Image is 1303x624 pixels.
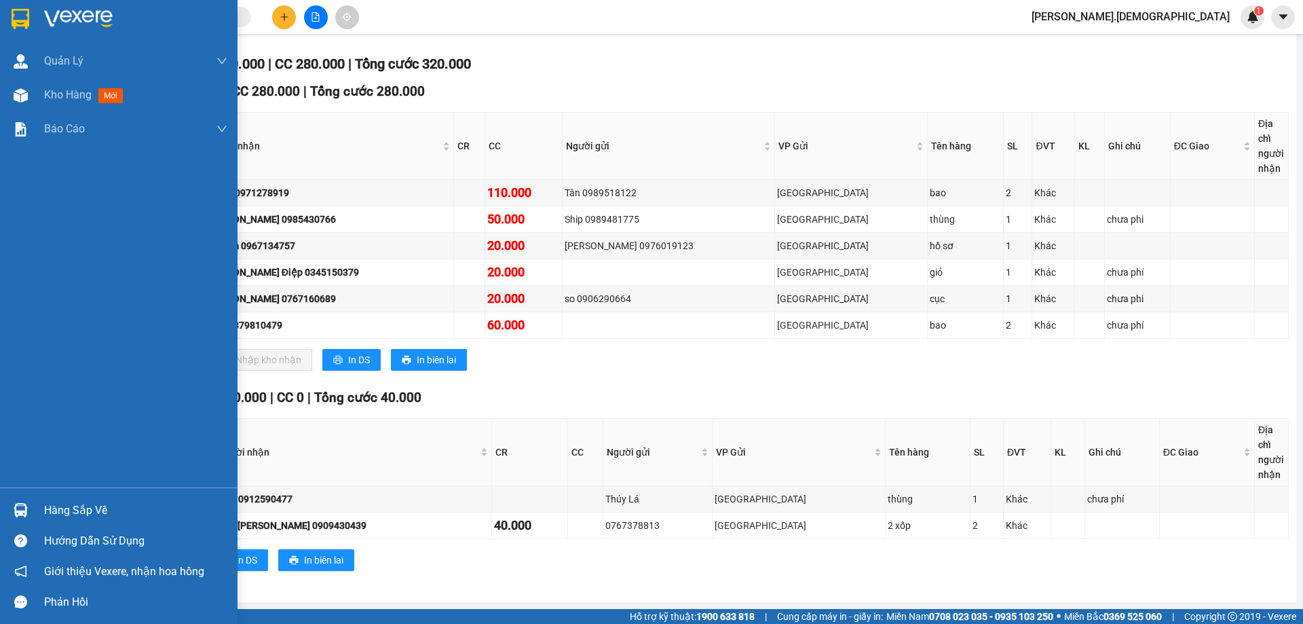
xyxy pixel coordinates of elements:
img: logo-vxr [12,9,29,29]
div: [GEOGRAPHIC_DATA] [777,185,925,200]
div: [PERSON_NAME] Điệp 0345150379 [207,265,451,280]
div: Hướng dẫn sử dụng [44,531,227,551]
button: file-add [304,5,328,29]
div: 60.000 [487,316,560,335]
th: CR [492,419,567,486]
div: cục [930,291,1000,306]
td: Sài Gòn [775,286,928,312]
div: 1 [1006,238,1030,253]
strong: 0708 023 035 - 0935 103 250 [929,611,1053,622]
span: 1 [1256,6,1261,16]
th: Tên hàng [928,113,1003,180]
span: | [1172,609,1174,624]
span: VP Gửi [716,445,871,460]
span: down [216,124,227,134]
div: bé năm 0967134757 [207,238,451,253]
div: 0767378813 [605,518,710,533]
button: printerIn DS [322,349,381,371]
span: Người nhận [208,139,440,153]
span: caret-down [1277,11,1289,23]
div: [PERSON_NAME] 0985430766 [207,212,451,227]
td: Sài Gòn [713,486,886,513]
div: 1 [1006,212,1030,227]
div: 40.000 [494,516,565,535]
div: Thúy Lá [605,492,710,507]
span: | [270,390,273,405]
div: [GEOGRAPHIC_DATA] [715,518,883,533]
th: SL [970,419,1003,486]
span: notification [14,565,27,578]
div: so 0906290664 [565,291,772,306]
span: | [348,56,352,72]
span: ĐC Giao [1163,445,1241,460]
div: chưa phí [1087,492,1156,507]
div: 1 [1006,291,1030,306]
span: ĐC Giao [1174,139,1241,153]
div: chưa phi [1107,291,1168,306]
img: icon-new-feature [1247,11,1259,23]
th: SL [1004,113,1033,180]
span: file-add [311,12,320,22]
div: Địa chỉ người nhận [1258,422,1285,482]
div: [GEOGRAPHIC_DATA] [715,492,883,507]
div: Phản hồi [44,592,227,612]
span: Tổng cước 280.000 [310,84,425,99]
span: In DS [235,553,257,568]
button: caret-down [1271,5,1295,29]
span: message [14,595,27,608]
sup: 1 [1254,6,1264,16]
span: mới [98,88,123,103]
td: Sài Gòn [775,233,928,259]
td: Sài Gòn [775,259,928,286]
div: Thắm 0971278919 [207,185,451,200]
span: Hỗ trợ kỹ thuật: [630,609,755,624]
span: printer [402,355,411,366]
div: Khác [1006,492,1049,507]
span: printer [289,555,299,566]
td: Sài Gòn [713,513,886,539]
div: 1 [1006,265,1030,280]
div: 20.000 [487,289,560,308]
img: warehouse-icon [14,503,28,517]
div: 20.000 [487,236,560,255]
div: Ship 0989481775 [565,212,772,227]
span: CC 280.000 [232,84,300,99]
span: down [216,56,227,67]
span: Quản Lý [44,52,83,69]
span: plus [280,12,289,22]
span: CR 40.000 [206,390,267,405]
div: 2 xốp [888,518,968,533]
td: Sài Gòn [775,180,928,206]
span: In DS [348,352,370,367]
span: Tổng cước 320.000 [355,56,471,72]
td: Sài Gòn [775,312,928,339]
div: bao [930,318,1000,333]
div: Thái 0912590477 [216,492,489,507]
span: Người gửi [566,139,761,153]
span: | [765,609,767,624]
span: Báo cáo [44,120,85,137]
span: | [307,390,311,405]
div: [GEOGRAPHIC_DATA] [777,318,925,333]
span: Giới thiệu Vexere, nhận hoa hồng [44,563,204,580]
div: 110.000 [487,183,560,202]
div: 2 [1006,318,1030,333]
div: Khác [1006,518,1049,533]
div: Tân 0989518122 [565,185,772,200]
span: Người nhận [218,445,478,460]
th: CC [485,113,563,180]
th: KL [1075,113,1105,180]
th: KL [1051,419,1085,486]
button: plus [272,5,296,29]
button: printerIn biên lai [391,349,467,371]
span: question-circle [14,534,27,547]
div: 1 [972,492,1000,507]
span: | [303,84,307,99]
span: ⚪️ [1057,614,1061,619]
div: Khác [1034,291,1072,306]
th: CC [568,419,603,486]
div: thùng [888,492,968,507]
div: [GEOGRAPHIC_DATA] [777,238,925,253]
button: printerIn biên lai [278,549,354,571]
div: Hàng sắp về [44,500,227,521]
